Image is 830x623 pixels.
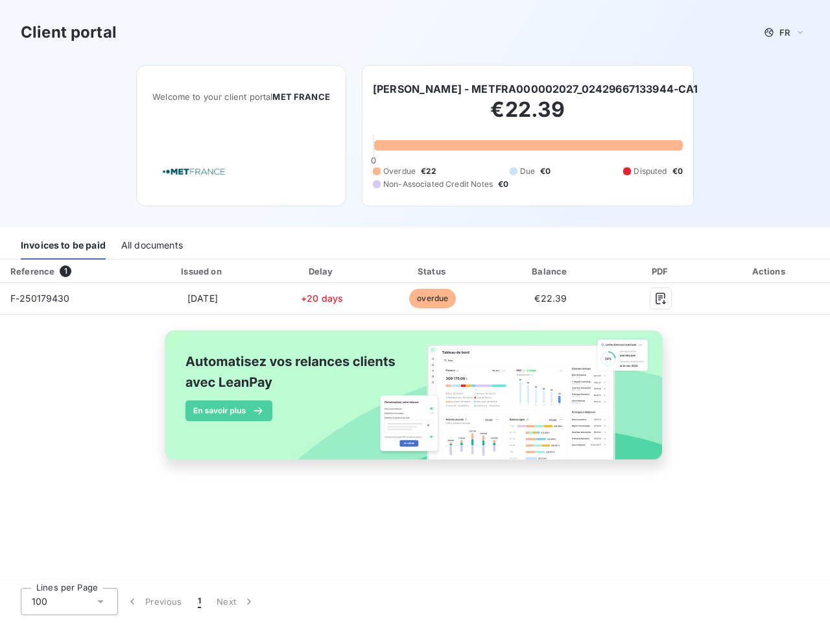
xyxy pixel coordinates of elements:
[10,266,54,276] div: Reference
[21,232,106,260] div: Invoices to be paid
[152,153,235,190] img: Company logo
[712,265,827,278] div: Actions
[21,21,117,44] h3: Client portal
[118,588,190,615] button: Previous
[379,265,486,278] div: Status
[373,97,683,136] h2: €22.39
[187,293,218,304] span: [DATE]
[371,155,376,165] span: 0
[383,178,493,190] span: Non-Associated Credit Notes
[672,165,683,177] span: €0
[421,165,436,177] span: €22
[520,165,535,177] span: Due
[272,92,330,102] span: MET FRANCE
[615,265,707,278] div: PDF
[779,27,790,38] span: FR
[270,265,373,278] div: Delay
[373,81,698,97] h6: [PERSON_NAME] - METFRA000002027_02429667133944-CA1
[498,178,508,190] span: €0
[634,165,667,177] span: Disputed
[492,265,610,278] div: Balance
[534,293,567,304] span: €22.39
[198,595,201,608] span: 1
[301,293,343,304] span: +20 days
[152,92,330,102] span: Welcome to your client portal
[540,165,551,177] span: €0
[383,165,416,177] span: Overdue
[190,588,209,615] button: 1
[121,232,183,260] div: All documents
[153,323,677,482] img: banner
[140,265,265,278] div: Issued on
[209,588,263,615] button: Next
[60,265,71,277] span: 1
[10,293,70,304] span: F-250179430
[32,595,47,608] span: 100
[409,289,456,308] span: overdue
